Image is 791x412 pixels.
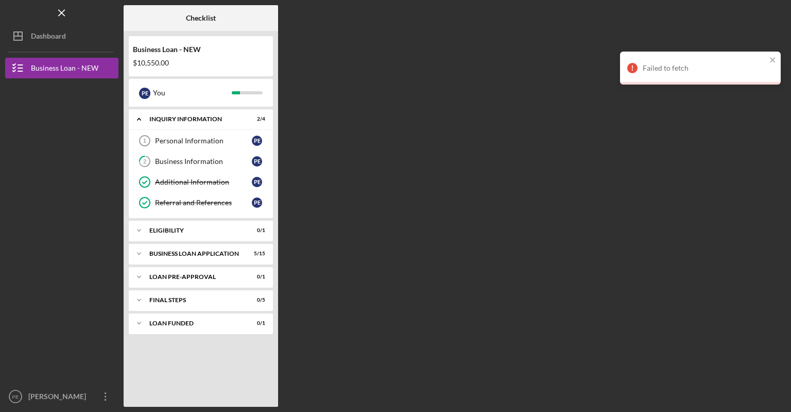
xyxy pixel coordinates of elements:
[139,88,150,99] div: P E
[247,320,265,326] div: 0 / 1
[252,177,262,187] div: P E
[643,64,766,72] div: Failed to fetch
[252,156,262,167] div: P E
[252,197,262,208] div: P E
[5,26,118,46] button: Dashboard
[149,251,239,257] div: BUSINESS LOAN APPLICATION
[247,116,265,122] div: 2 / 4
[5,58,118,78] button: Business Loan - NEW
[5,386,118,407] button: PE[PERSON_NAME]
[133,59,269,67] div: $10,550.00
[155,137,252,145] div: Personal Information
[149,227,239,234] div: ELIGIBILITY
[31,58,98,81] div: Business Loan - NEW
[149,116,239,122] div: INQUIRY INFORMATION
[134,172,268,192] a: Additional InformationPE
[247,251,265,257] div: 5 / 15
[155,178,252,186] div: Additional Information
[153,84,232,102] div: You
[143,158,146,165] tspan: 2
[247,297,265,303] div: 0 / 5
[31,26,66,49] div: Dashboard
[134,151,268,172] a: 2Business InformationPE
[769,56,777,65] button: close
[155,199,252,207] div: Referral and References
[134,130,268,151] a: 1Personal InformationPE
[26,386,93,409] div: [PERSON_NAME]
[133,45,269,54] div: Business Loan - NEW
[186,14,216,22] b: Checklist
[149,274,239,280] div: LOAN PRE-APPROVAL
[247,274,265,280] div: 0 / 1
[12,394,19,400] text: PE
[134,192,268,213] a: Referral and ReferencesPE
[155,157,252,166] div: Business Information
[143,138,146,144] tspan: 1
[149,297,239,303] div: FINAL STEPS
[247,227,265,234] div: 0 / 1
[149,320,239,326] div: LOAN FUNDED
[252,136,262,146] div: P E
